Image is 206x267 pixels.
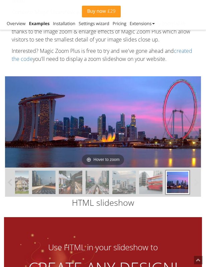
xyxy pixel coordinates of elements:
[130,20,155,26] a: Extensions
[86,171,109,194] img: places-16-1075.jpg
[12,47,192,63] a: created the code
[53,20,75,26] a: Installation
[59,171,82,194] img: places-15-1075.jpg
[113,20,126,26] a: Pricing
[7,47,199,63] p: Interested? Magic Zoom Plus is free to try and we've gone ahead and you'll need to display a zoom...
[106,9,116,14] span: £29
[79,20,109,26] a: Settings wizard
[5,76,201,168] a: Website slideshow zoom exampleHover to zoom
[5,171,29,194] img: places-13-1075.jpg
[32,171,56,194] img: places-14-1075.jpg
[8,243,198,252] b: Use HTML in your slideshow to
[5,76,201,168] img: Website slideshow zoom example
[139,171,163,194] img: places-18-1075.jpg
[7,19,199,43] p: As the demo shows, your website slideshow will be completely zoomable thanks to the image zoom & ...
[112,171,136,194] img: places-17-1075.jpg
[29,20,49,26] a: Examples
[82,6,120,17] a: Buy now£29
[7,20,25,26] a: Overview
